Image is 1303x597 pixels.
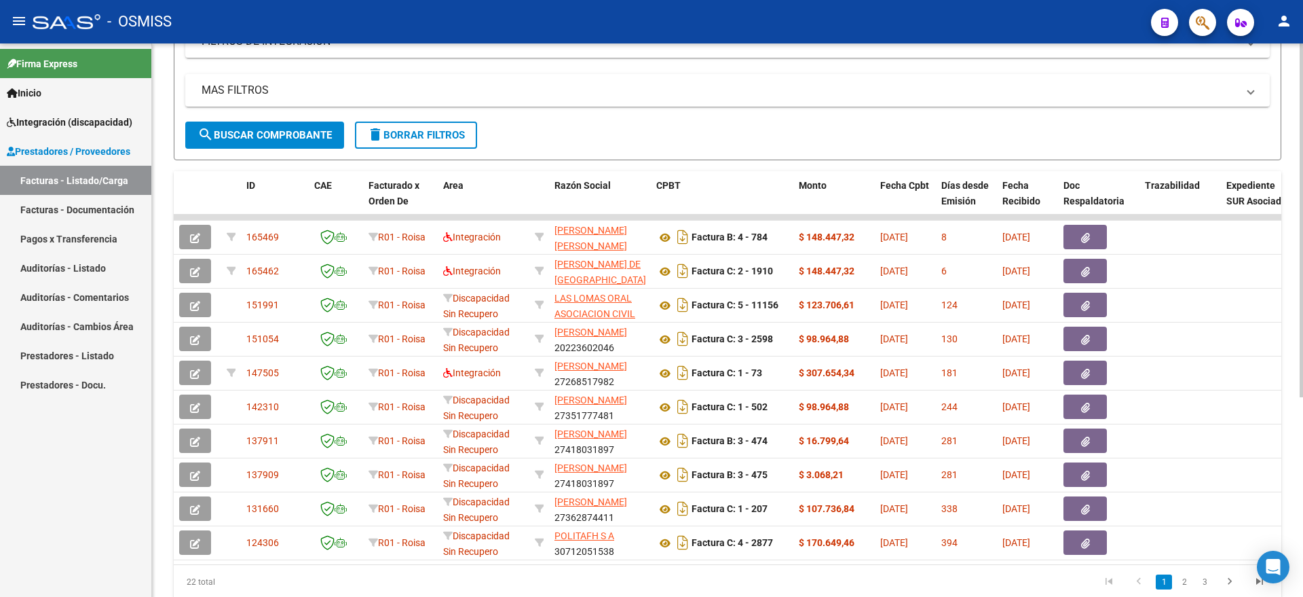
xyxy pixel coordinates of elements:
[554,325,645,353] div: 20223602046
[674,362,692,384] i: Descargar documento
[246,300,279,310] span: 151991
[1257,551,1289,583] div: Open Intercom Messenger
[7,144,130,159] span: Prestadores / Proveedores
[378,333,426,344] span: R01 - Roisa
[880,232,908,242] span: [DATE]
[246,537,279,548] span: 124306
[880,333,908,344] span: [DATE]
[799,333,849,344] strong: $ 98.964,88
[554,259,646,285] span: [PERSON_NAME] DE [GEOGRAPHIC_DATA]
[674,532,692,554] i: Descargar documento
[185,122,344,149] button: Buscar Comprobante
[1096,575,1122,590] a: go to first page
[246,469,279,480] span: 137909
[692,504,768,515] strong: Factura C: 1 - 207
[1154,571,1174,594] li: page 1
[378,401,426,412] span: R01 - Roisa
[692,334,773,345] strong: Factura C: 3 - 2598
[554,395,627,405] span: [PERSON_NAME]
[941,266,947,276] span: 6
[1156,575,1172,590] a: 1
[363,171,438,231] datatable-header-cell: Facturado x Orden De
[443,463,510,489] span: Discapacidad Sin Recupero
[799,435,849,446] strong: $ 16.799,64
[378,266,426,276] span: R01 - Roisa
[246,266,279,276] span: 165462
[443,367,501,378] span: Integración
[692,300,778,311] strong: Factura C: 5 - 11156
[692,368,762,379] strong: Factura C: 1 - 73
[554,393,645,421] div: 27351777481
[378,367,426,378] span: R01 - Roisa
[443,293,510,319] span: Discapacidad Sin Recupero
[246,333,279,344] span: 151054
[1058,171,1139,231] datatable-header-cell: Doc Respaldatoria
[443,395,510,421] span: Discapacidad Sin Recupero
[1126,575,1152,590] a: go to previous page
[651,171,793,231] datatable-header-cell: CPBT
[309,171,363,231] datatable-header-cell: CAE
[941,435,958,446] span: 281
[549,171,651,231] datatable-header-cell: Razón Social
[367,126,383,143] mat-icon: delete
[554,463,627,473] span: [PERSON_NAME]
[1002,503,1030,514] span: [DATE]
[880,180,929,191] span: Fecha Cpbt
[554,257,645,285] div: 27291556812
[997,171,1058,231] datatable-header-cell: Fecha Recibido
[554,225,627,251] span: [PERSON_NAME] [PERSON_NAME]
[1002,333,1030,344] span: [DATE]
[1002,266,1030,276] span: [DATE]
[369,180,419,206] span: Facturado x Orden De
[880,503,908,514] span: [DATE]
[554,180,611,191] span: Razón Social
[378,435,426,446] span: R01 - Roisa
[941,333,958,344] span: 130
[936,171,997,231] datatable-header-cell: Días desde Emisión
[443,496,510,523] span: Discapacidad Sin Recupero
[554,223,645,251] div: 27308650486
[799,537,854,548] strong: $ 170.649,46
[1002,300,1030,310] span: [DATE]
[880,435,908,446] span: [DATE]
[197,126,214,143] mat-icon: search
[799,401,849,412] strong: $ 98.964,88
[378,537,426,548] span: R01 - Roisa
[1196,575,1213,590] a: 3
[185,74,1270,107] mat-expansion-panel-header: MAS FILTROS
[1145,180,1200,191] span: Trazabilidad
[443,232,501,242] span: Integración
[880,469,908,480] span: [DATE]
[443,327,510,353] span: Discapacidad Sin Recupero
[875,171,936,231] datatable-header-cell: Fecha Cpbt
[880,367,908,378] span: [DATE]
[880,300,908,310] span: [DATE]
[554,427,645,455] div: 27418031897
[799,180,827,191] span: Monto
[1063,180,1125,206] span: Doc Respaldatoria
[1002,401,1030,412] span: [DATE]
[246,401,279,412] span: 142310
[554,530,614,541] span: POLITAFH S A
[314,180,332,191] span: CAE
[674,498,692,520] i: Descargar documento
[355,122,477,149] button: Borrar Filtros
[941,367,958,378] span: 181
[1002,537,1030,548] span: [DATE]
[554,429,627,439] span: [PERSON_NAME]
[7,86,41,101] span: Inicio
[1002,367,1030,378] span: [DATE]
[246,435,279,446] span: 137911
[692,266,773,277] strong: Factura C: 2 - 1910
[799,367,854,378] strong: $ 307.654,34
[656,180,681,191] span: CPBT
[554,359,645,387] div: 27268517982
[799,266,854,276] strong: $ 148.447,32
[246,503,279,514] span: 131660
[378,300,426,310] span: R01 - Roisa
[7,115,132,130] span: Integración (discapacidad)
[941,503,958,514] span: 338
[1002,469,1030,480] span: [DATE]
[554,327,627,338] span: [PERSON_NAME]
[11,13,27,29] mat-icon: menu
